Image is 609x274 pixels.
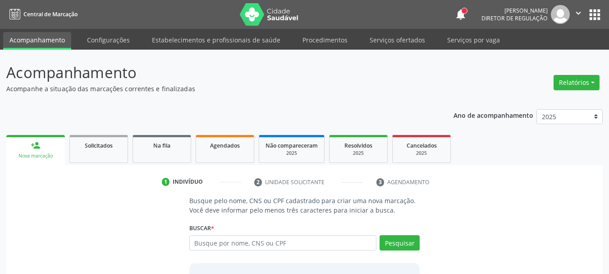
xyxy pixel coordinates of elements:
[6,84,424,93] p: Acompanhe a situação das marcações correntes e finalizadas
[551,5,570,24] img: img
[189,235,377,251] input: Busque por nome, CNS ou CPF
[441,32,506,48] a: Serviços por vaga
[189,221,214,235] label: Buscar
[570,5,587,24] button: 
[6,7,78,22] a: Central de Marcação
[573,8,583,18] i: 
[189,196,420,215] p: Busque pelo nome, CNS ou CPF cadastrado para criar uma nova marcação. Você deve informar pelo men...
[3,32,71,50] a: Acompanhamento
[453,109,533,121] p: Ano de acompanhamento
[6,61,424,84] p: Acompanhamento
[153,142,170,149] span: Na fila
[266,142,318,149] span: Não compareceram
[146,32,287,48] a: Estabelecimentos e profissionais de saúde
[363,32,431,48] a: Serviços ofertados
[210,142,240,149] span: Agendados
[266,150,318,157] div: 2025
[13,153,59,159] div: Nova marcação
[173,178,203,186] div: Indivíduo
[31,140,41,150] div: person_add
[407,142,437,149] span: Cancelados
[162,178,170,186] div: 1
[81,32,136,48] a: Configurações
[481,7,548,14] div: [PERSON_NAME]
[296,32,354,48] a: Procedimentos
[85,142,113,149] span: Solicitados
[399,150,444,157] div: 2025
[481,14,548,22] span: Diretor de regulação
[23,10,78,18] span: Central de Marcação
[344,142,372,149] span: Resolvidos
[587,7,603,23] button: apps
[380,235,420,251] button: Pesquisar
[336,150,381,157] div: 2025
[454,8,467,21] button: notifications
[554,75,600,90] button: Relatórios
